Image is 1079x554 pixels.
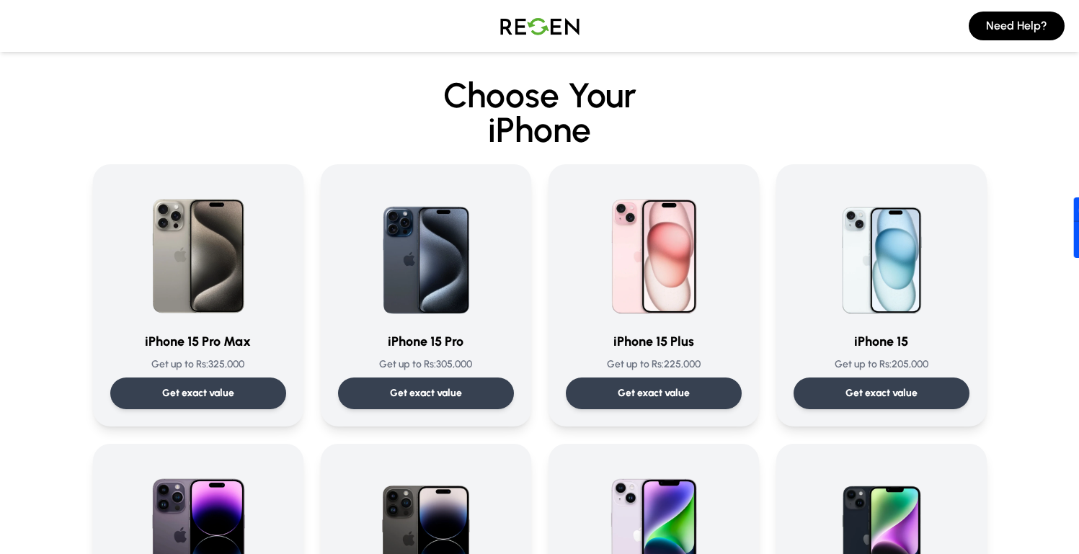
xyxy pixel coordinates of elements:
[390,386,462,401] p: Get exact value
[93,112,987,147] span: iPhone
[566,331,742,352] h3: iPhone 15 Plus
[443,74,636,116] span: Choose Your
[162,386,234,401] p: Get exact value
[566,357,742,372] p: Get up to Rs: 225,000
[357,182,495,320] img: iPhone 15 Pro
[845,386,918,401] p: Get exact value
[812,182,951,320] img: iPhone 15
[110,357,286,372] p: Get up to Rs: 325,000
[969,12,1065,40] button: Need Help?
[338,357,514,372] p: Get up to Rs: 305,000
[129,182,267,320] img: iPhone 15 Pro Max
[489,6,590,46] img: Logo
[794,331,969,352] h3: iPhone 15
[338,331,514,352] h3: iPhone 15 Pro
[585,182,723,320] img: iPhone 15 Plus
[110,331,286,352] h3: iPhone 15 Pro Max
[794,357,969,372] p: Get up to Rs: 205,000
[618,386,690,401] p: Get exact value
